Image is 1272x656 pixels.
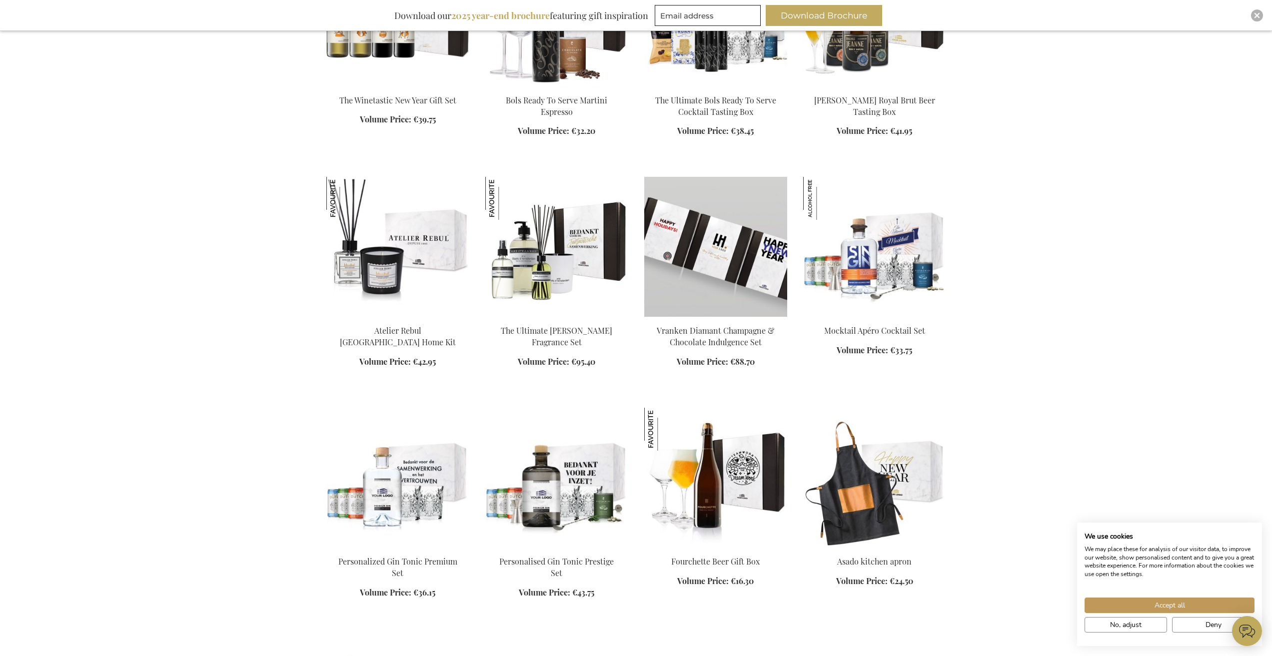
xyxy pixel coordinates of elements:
[731,125,754,136] span: €38.45
[360,587,435,599] a: Volume Price: €36.15
[836,576,913,587] a: Volume Price: €24.50
[1085,532,1255,541] h2: We use cookies
[677,125,729,136] span: Volume Price:
[655,5,761,26] input: Email address
[413,356,436,367] span: €42.95
[677,125,754,137] a: Volume Price: €38.45
[499,556,614,578] a: Personalised Gin Tonic Prestige Set
[803,408,946,548] img: Vinga of Sweden Asado kitchen apron black
[803,177,846,220] img: Mocktail Apéro Cocktail Set
[803,177,946,317] img: Mocktail Apéro Cocktail Set
[360,114,436,125] a: Volume Price: €39.75
[814,95,935,117] a: [PERSON_NAME] Royal Brut Beer Tasting Box
[1085,598,1255,613] button: Accept all cookies
[506,95,607,117] a: Bols Ready To Serve Martini Espresso
[359,356,411,367] span: Volume Price:
[485,177,528,220] img: The Ultimate Marie-Stella-Maris Fragrance Set
[326,544,469,553] a: GEPERSONALISEERDE GIN TONIC COCKTAIL SET
[326,408,469,548] img: GEPERSONALISEERDE GIN TONIC COCKTAIL SET
[836,576,888,586] span: Volume Price:
[326,313,469,322] a: Atelier Rebul Istanbul Home Kit Atelier Rebul Istanbul Home Kit
[837,556,912,567] a: Asado kitchen apron
[655,95,776,117] a: The Ultimate Bols Ready To Serve Cocktail Tasting Box
[359,356,436,368] a: Volume Price: €42.95
[518,125,569,136] span: Volume Price:
[837,345,888,355] span: Volume Price:
[671,556,760,567] a: Fourchette Beer Gift Box
[824,325,925,336] a: Mocktail Apéro Cocktail Set
[644,82,787,92] a: The Ultimate Bols Ready To Serve Cocktail Tasting Box The Ultimate Bols Ready To Serve Cocktail T...
[890,125,912,136] span: €41.95
[1172,617,1255,633] button: Deny all cookies
[1155,600,1185,611] span: Accept all
[837,345,912,356] a: Volume Price: €33.75
[338,556,457,578] a: Personalized Gin Tonic Premium Set
[326,82,469,92] a: Beer Apéro Gift Box The Winetastic New Year Gift Set
[451,9,550,21] b: 2025 year-end brochure
[340,325,456,347] a: Atelier Rebul [GEOGRAPHIC_DATA] Home Kit
[1251,9,1263,21] div: Close
[731,576,754,586] span: €16.30
[485,313,628,322] a: The Ultimate Marie-Stella-Maris Fragrance Set The Ultimate Marie-Stella-Maris Fragrance Set
[339,95,456,105] a: The Winetastic New Year Gift Set
[501,325,612,347] a: The Ultimate [PERSON_NAME] Fragrance Set
[644,408,787,548] img: Fourchette Beer Gift Box
[837,125,888,136] span: Volume Price:
[519,587,594,599] a: Volume Price: €43.75
[803,82,946,92] a: Dame Jeanne Royal Champagne Beer Tasting Box
[390,5,653,26] div: Download our featuring gift inspiration
[518,356,595,368] a: Volume Price: €95.40
[485,544,628,553] a: GEPERSONALISEERDE GIN TONIC COCKTAIL SET
[519,587,570,598] span: Volume Price:
[837,125,912,137] a: Volume Price: €41.95
[1254,12,1260,18] img: Close
[655,5,764,29] form: marketing offers and promotions
[890,576,913,586] span: €24.50
[572,587,594,598] span: €43.75
[677,576,729,586] span: Volume Price:
[766,5,882,26] button: Download Brochure
[803,544,946,553] a: Vinga of Sweden Asado kitchen apron black
[360,114,411,124] span: Volume Price:
[644,408,687,451] img: Fourchette Beer Gift Box
[518,125,595,137] a: Volume Price: €32.20
[413,114,436,124] span: €39.75
[571,125,595,136] span: €32.20
[326,177,369,220] img: Atelier Rebul Istanbul Home Kit
[1110,620,1142,630] span: No, adjust
[413,587,435,598] span: €36.15
[518,356,569,367] span: Volume Price:
[326,177,469,317] img: Atelier Rebul Istanbul Home Kit
[1085,617,1167,633] button: Adjust cookie preferences
[677,576,754,587] a: Volume Price: €16.30
[485,82,628,92] a: Bols Ready To Serve Martini Espresso Bols Ready To Serve Martini Espresso
[1085,545,1255,579] p: We may place these for analysis of our visitor data, to improve our website, show personalised co...
[571,356,595,367] span: €95.40
[485,408,628,548] img: GEPERSONALISEERDE GIN TONIC COCKTAIL SET
[644,544,787,553] a: Fourchette Beer Gift Box Fourchette Beer Gift Box
[644,177,787,317] img: Vranken Diamant Champagne & Chocolate Indulgence Set
[1206,620,1222,630] span: Deny
[1232,616,1262,646] iframe: belco-activator-frame
[890,345,912,355] span: €33.75
[360,587,411,598] span: Volume Price:
[485,177,628,317] img: The Ultimate Marie-Stella-Maris Fragrance Set
[803,313,946,322] a: Mocktail Apéro Cocktail Set Mocktail Apéro Cocktail Set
